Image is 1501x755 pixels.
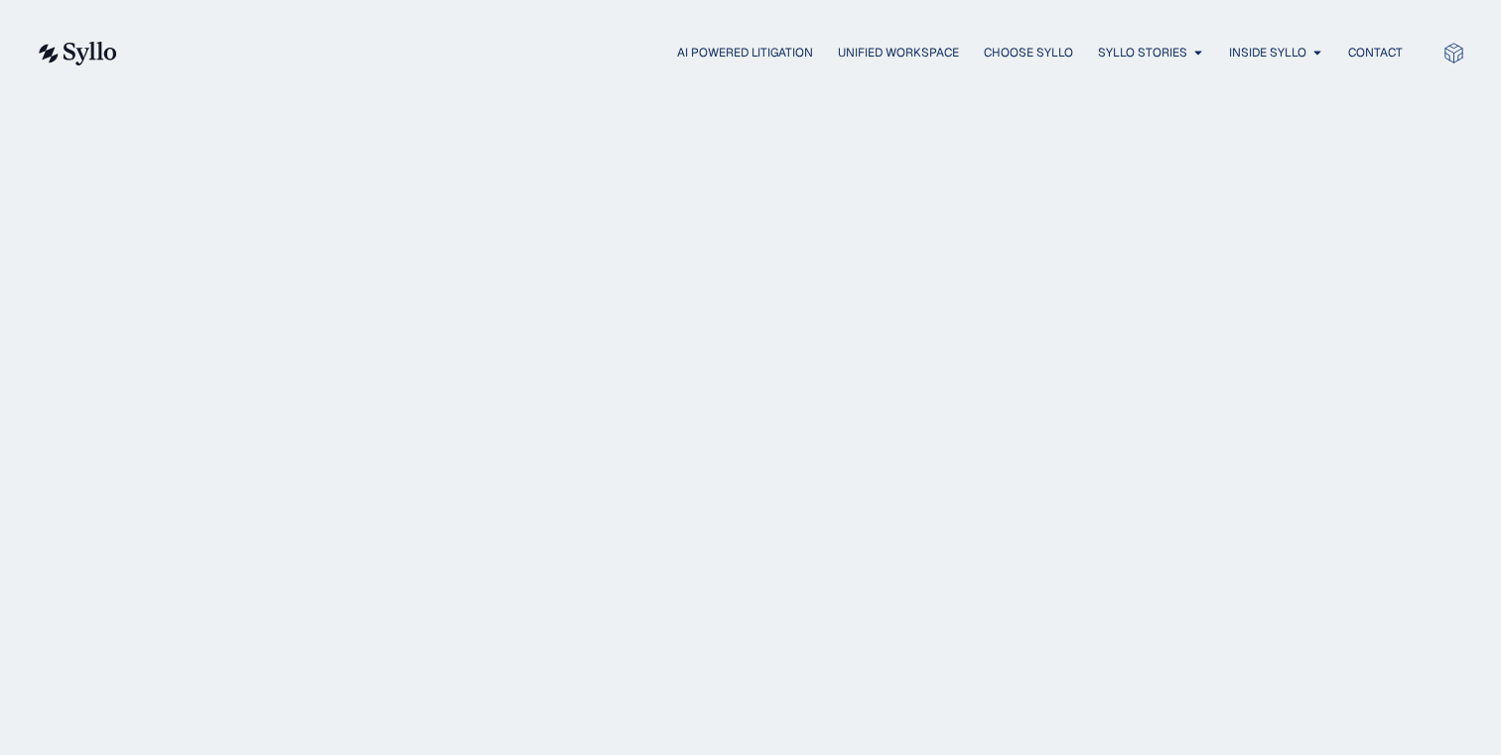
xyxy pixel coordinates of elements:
div: Menu Toggle [157,44,1403,63]
a: Inside Syllo [1229,44,1306,62]
img: syllo [36,42,117,65]
a: Choose Syllo [984,44,1073,62]
nav: Menu [157,44,1403,63]
a: Unified Workspace [838,44,959,62]
a: Contact [1348,44,1403,62]
a: AI Powered Litigation [677,44,813,62]
a: Syllo Stories [1098,44,1187,62]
